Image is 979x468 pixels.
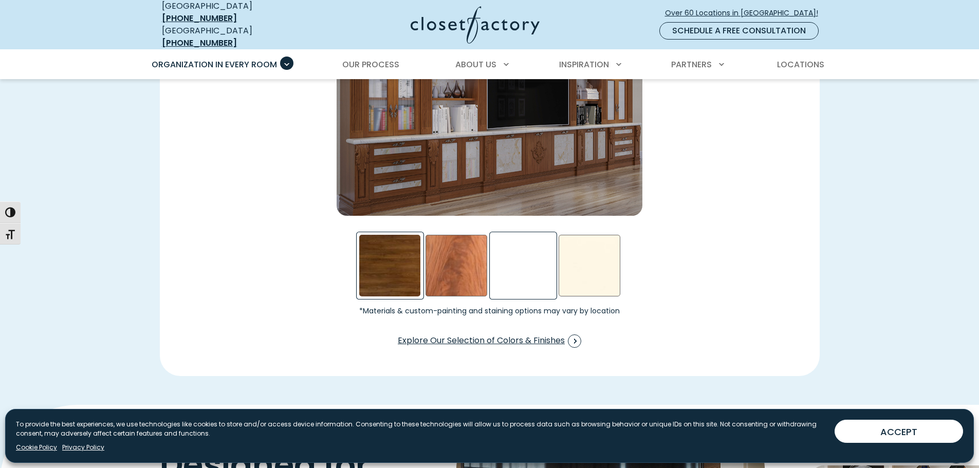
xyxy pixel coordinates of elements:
p: To provide the best experiences, we use technologies like cookies to store and/or access device i... [16,420,826,438]
small: *Materials & custom-painting and staining options may vary by location [252,307,727,314]
div: White Swatch [492,235,554,296]
span: Organization in Every Room [152,59,277,70]
a: Explore Our Selection of Colors & Finishes [397,331,582,351]
a: Over 60 Locations in [GEOGRAPHIC_DATA]! [664,4,827,22]
div: Walnut- Stained Swatch [359,235,421,296]
div: African Mahogany Swatch [426,235,487,296]
span: Partners [671,59,712,70]
a: Cookie Policy [16,443,57,452]
span: Our Process [342,59,399,70]
span: Over 60 Locations in [GEOGRAPHIC_DATA]! [665,8,826,18]
div: [GEOGRAPHIC_DATA] [162,25,311,49]
span: About Us [455,59,496,70]
div: Antique White Swatch [559,235,620,296]
span: Explore Our Selection of Colors & Finishes [398,334,581,348]
a: [PHONE_NUMBER] [162,37,237,49]
nav: Primary Menu [144,50,835,79]
img: Closet Factory Logo [411,6,540,44]
a: [PHONE_NUMBER] [162,12,237,24]
a: Schedule a Free Consultation [659,22,819,40]
button: ACCEPT [835,420,963,443]
span: Inspiration [559,59,609,70]
span: Locations [777,59,824,70]
a: Privacy Policy [62,443,104,452]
